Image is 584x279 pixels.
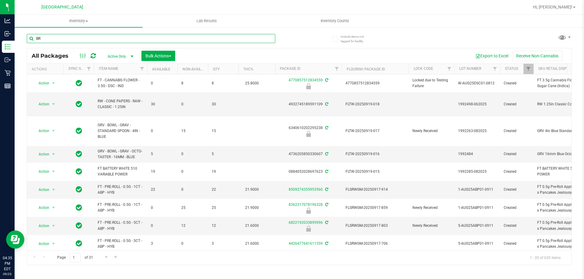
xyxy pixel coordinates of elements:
span: FLSRWGM-20250917-803 [346,223,405,229]
a: Filter [444,64,454,74]
span: 25 [212,205,235,211]
span: FT - CANNABIS FLOWER - 3.5G - DSC - IND [98,77,144,89]
a: Package ID [280,66,301,71]
span: 1992498-062025 [458,101,496,107]
a: Filter [332,64,342,74]
span: Action [33,240,50,248]
a: 8362317078196328 [289,202,323,207]
span: 3 [151,241,174,247]
span: 15 [212,128,235,134]
span: 12 [181,223,204,229]
span: In Sync [76,79,82,87]
span: 1-AUG25ABP01-0911 [458,187,496,192]
span: In Sync [76,167,82,176]
span: Sync from Compliance System [324,169,328,174]
p: 04:35 PM EDT [3,255,12,272]
span: In Sync [76,203,82,212]
span: Action [33,185,50,194]
span: 21.6000 [242,239,262,248]
span: FLTW-20250919-016 [346,151,405,157]
span: 21.9000 [242,185,262,194]
inline-svg: Outbound [5,57,11,63]
div: Newly Received [274,208,343,214]
span: Sync from Compliance System [324,187,328,192]
span: 19 [151,169,174,175]
a: Filter [137,64,147,74]
span: FLSRWGM-20250917-914 [346,187,405,192]
span: 0 [151,223,174,229]
a: Item Name [99,66,118,71]
div: 0884052028697623 [274,169,343,175]
div: Newly Received [274,226,343,232]
span: 5 [151,151,174,157]
span: In Sync [76,221,82,230]
span: 19 [212,169,235,175]
span: 0 [151,128,174,134]
span: Inventory [15,18,143,24]
span: FLSRWGM-20250917-706 [346,241,405,247]
span: FT - PRE-ROLL - 0.5G - 1CT - ABP - HYB [98,184,144,196]
span: In Sync [76,127,82,135]
a: Sync Status [68,66,92,71]
span: 22 [212,187,235,192]
span: 5 [212,151,235,157]
span: 0 [181,241,204,247]
span: Sync from Compliance System [324,220,328,225]
span: Sync from Compliance System [324,152,328,156]
span: Created [504,101,530,107]
a: Sku Retail Display Name [538,66,584,71]
span: 1992285-082025 [458,169,496,175]
span: Created [504,241,530,247]
span: In Sync [76,185,82,194]
inline-svg: Inbound [5,31,11,37]
span: Created [504,169,530,175]
inline-svg: Inventory [5,44,11,50]
span: 22 [151,187,174,192]
span: select [50,79,57,87]
div: Newly Received [274,131,343,137]
span: Sync from Compliance System [324,102,328,106]
span: 21.6000 [242,221,262,230]
span: Action [33,203,50,212]
span: Bulk Actions [145,53,171,58]
div: Actions [32,67,61,71]
span: Action [33,79,50,87]
span: 1992263-082025 [458,128,496,134]
a: Lot Number [459,66,481,71]
span: select [50,150,57,158]
span: 0 [151,205,174,211]
span: Newly Received [412,128,451,134]
span: Action [33,127,50,135]
span: 5-AUG25ABP01-0911 [458,241,496,247]
a: Lab Results [143,15,271,27]
span: [GEOGRAPHIC_DATA] [41,5,83,10]
span: Newly Received [412,205,451,211]
span: Sync from Compliance System [324,126,328,130]
span: FLTW-20250919-017 [346,128,405,134]
div: Locked due to Testing Failure [274,83,343,89]
span: 0 [181,101,204,107]
span: select [50,240,57,248]
span: 1 - 20 of 620 items [525,253,565,262]
inline-svg: Analytics [5,18,11,24]
span: 5-AUG25ABP01-0911 [458,223,496,229]
a: Lock Code [414,66,433,71]
button: Bulk Actions [141,51,175,61]
a: Go to the last page [112,253,120,261]
a: Available [152,67,170,71]
div: 4736205850330607 [274,151,343,157]
span: select [50,222,57,230]
a: Filter [490,64,500,74]
span: FT - PRE-ROLL - 0.5G - 1CT - ABP - HYB [98,202,144,213]
span: Sync from Compliance System [324,202,328,207]
a: Flourish Package ID [347,67,385,71]
span: 0 [151,80,174,86]
button: Export to Excel [471,51,512,61]
a: Qty [213,67,220,71]
button: Receive Non-Cannabis [512,51,562,61]
span: GRV - BOWL - GRAV - OCTO-TASTER - 16MM - BLUE [98,148,144,160]
span: Hi, [PERSON_NAME]! [533,5,572,9]
span: Sync from Compliance System [324,241,328,246]
span: 0 [181,151,204,157]
span: Created [504,187,530,192]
